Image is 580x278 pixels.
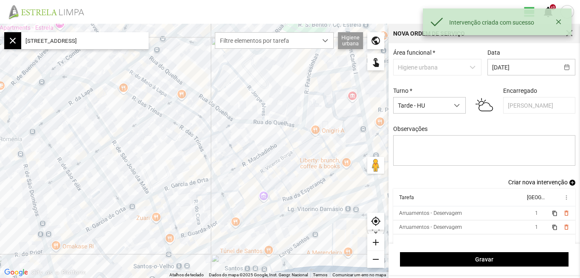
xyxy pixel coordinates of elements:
div: close [4,32,21,49]
label: Encarregado [503,87,537,94]
button: Atalhos de teclado [169,272,204,278]
div: public [367,32,384,49]
span: content_copy [552,211,557,216]
div: Intervenção criada com sucesso [449,19,552,26]
a: Abrir esta área no Google Maps (abre uma nova janela) [2,267,30,278]
span: Tarde - HU [394,97,449,113]
label: Área funcional * [393,49,435,56]
span: more_vert [563,194,569,201]
img: Google [2,267,30,278]
img: file [6,4,93,19]
div: Tarefa [399,195,414,200]
div: +9 [550,4,556,10]
span: 1 [535,224,538,230]
div: remove [367,251,384,268]
img: 03d.svg [476,96,493,114]
span: view_day [523,6,536,18]
div: Arruamentos - Deservagem [399,224,462,230]
span: Dados do mapa ©2025 Google, Inst. Geogr. Nacional [209,272,308,277]
button: delete_outline [563,210,569,217]
label: Turno * [393,87,412,94]
a: Termos (abre num novo separador) [313,272,327,277]
div: touch_app [367,53,384,70]
div: add [367,234,384,251]
label: Data [487,49,500,56]
button: content_copy [552,224,558,231]
div: Arruamentos - Deservagem [399,210,462,216]
button: Arraste o Pegman para o mapa para abrir o Street View [367,157,384,174]
button: delete_outline [563,224,569,231]
input: Pesquise por local [21,32,149,49]
button: content_copy [552,210,558,217]
span: add [569,180,575,186]
div: dropdown trigger [317,33,334,48]
div: Higiene urbana [338,32,363,49]
div: Nova Ordem de Serviço [393,31,465,36]
span: Criar nova intervenção [508,179,568,186]
a: Comunicar um erro no mapa [332,272,386,277]
span: notifications [542,6,555,18]
label: Observações [393,125,428,132]
span: Gravar [405,256,564,263]
button: Gravar [400,252,569,267]
span: content_copy [552,225,557,230]
div: dropdown trigger [449,97,465,113]
span: Filtre elementos por tarefa [215,33,317,48]
span: 1 [535,210,538,216]
div: my_location [367,213,384,230]
div: [GEOGRAPHIC_DATA] [527,195,544,200]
